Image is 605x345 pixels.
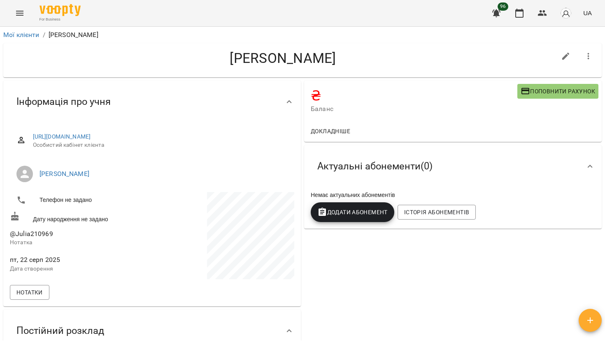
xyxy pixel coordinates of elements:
p: Дата створення [10,265,151,273]
button: Докладніше [307,124,354,139]
h4: ₴ [311,87,517,104]
span: Постійний розклад [16,324,104,337]
div: Немає актуальних абонементів [309,189,597,201]
span: UA [583,9,592,17]
button: Історія абонементів [398,205,476,220]
a: Мої клієнти [3,31,40,39]
span: Баланс [311,104,517,114]
a: [URL][DOMAIN_NAME] [33,133,91,140]
span: Історія абонементів [404,207,469,217]
span: пт, 22 серп 2025 [10,255,151,265]
h4: [PERSON_NAME] [10,50,556,67]
button: UA [580,5,595,21]
span: Поповнити рахунок [521,86,595,96]
p: [PERSON_NAME] [49,30,98,40]
span: @Julia210969 [10,230,53,238]
span: 96 [498,2,508,11]
span: Докладніше [311,126,350,136]
span: Додати Абонемент [317,207,388,217]
span: Інформація про учня [16,95,111,108]
button: Нотатки [10,285,49,300]
span: Актуальні абонементи ( 0 ) [317,160,433,173]
button: Menu [10,3,30,23]
div: Дату народження не задано [8,210,152,225]
nav: breadcrumb [3,30,602,40]
span: Особистий кабінет клієнта [33,141,288,149]
button: Додати Абонемент [311,202,394,222]
img: Voopty Logo [40,4,81,16]
li: Телефон не задано [10,192,151,208]
div: Інформація про учня [3,81,301,123]
a: [PERSON_NAME] [40,170,89,178]
button: Поповнити рахунок [517,84,598,99]
div: Актуальні абонементи(0) [304,145,602,188]
li: / [43,30,45,40]
span: Нотатки [16,287,43,297]
img: avatar_s.png [560,7,572,19]
p: Нотатка [10,238,151,247]
span: For Business [40,17,81,22]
